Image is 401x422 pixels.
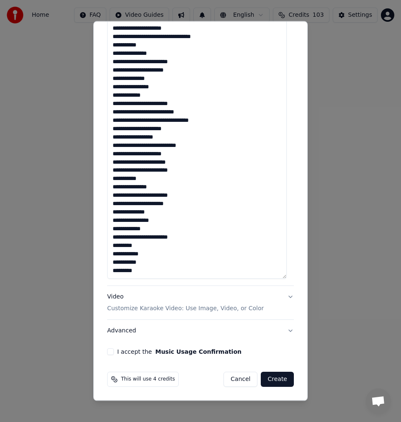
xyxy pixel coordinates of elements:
[107,286,294,319] button: VideoCustomize Karaoke Video: Use Image, Video, or Color
[117,349,242,355] label: I accept the
[261,372,294,387] button: Create
[107,320,294,342] button: Advanced
[121,376,175,383] span: This will use 4 credits
[224,372,257,387] button: Cancel
[155,349,242,355] button: I accept the
[107,304,264,313] p: Customize Karaoke Video: Use Image, Video, or Color
[107,293,264,313] div: Video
